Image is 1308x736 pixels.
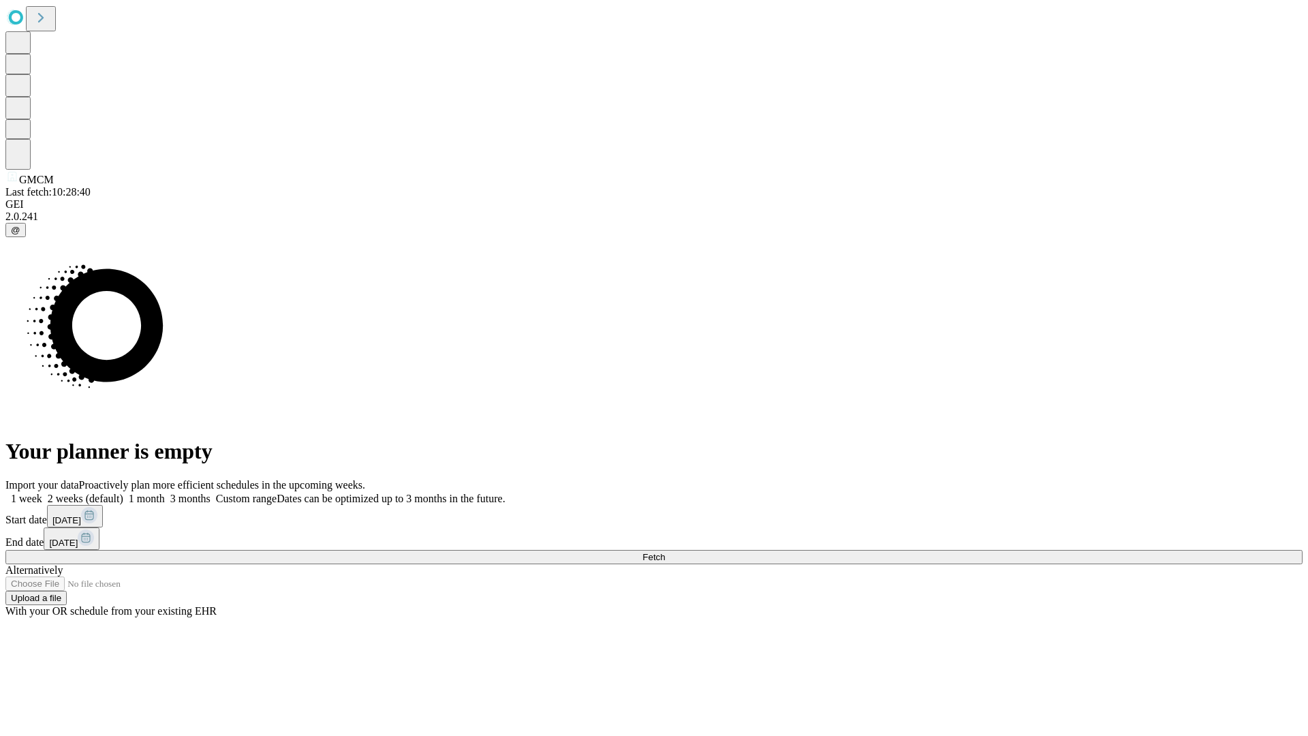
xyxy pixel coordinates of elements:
[47,505,103,527] button: [DATE]
[5,505,1303,527] div: Start date
[5,211,1303,223] div: 2.0.241
[129,493,165,504] span: 1 month
[5,479,79,491] span: Import your data
[5,527,1303,550] div: End date
[79,479,365,491] span: Proactively plan more efficient schedules in the upcoming weeks.
[49,538,78,548] span: [DATE]
[19,174,54,185] span: GMCM
[11,225,20,235] span: @
[5,550,1303,564] button: Fetch
[5,198,1303,211] div: GEI
[11,493,42,504] span: 1 week
[277,493,505,504] span: Dates can be optimized up to 3 months in the future.
[170,493,211,504] span: 3 months
[5,564,63,576] span: Alternatively
[5,186,91,198] span: Last fetch: 10:28:40
[5,439,1303,464] h1: Your planner is empty
[5,605,217,617] span: With your OR schedule from your existing EHR
[48,493,123,504] span: 2 weeks (default)
[44,527,99,550] button: [DATE]
[642,552,665,562] span: Fetch
[5,223,26,237] button: @
[52,515,81,525] span: [DATE]
[5,591,67,605] button: Upload a file
[216,493,277,504] span: Custom range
